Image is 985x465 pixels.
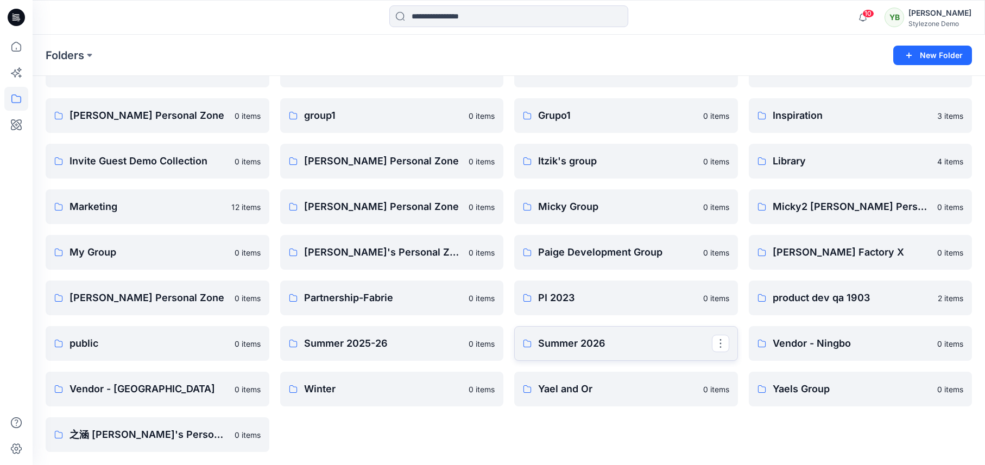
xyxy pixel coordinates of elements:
p: 0 items [469,110,495,122]
p: Micky2 [PERSON_NAME] Personal Zone [773,199,931,214]
p: Itzik's group [538,154,697,169]
p: 0 items [937,247,963,258]
p: Winter [304,381,463,397]
a: Library4 items [749,144,973,179]
p: 0 items [703,110,729,122]
a: My Group0 items [46,235,269,270]
p: 0 items [235,429,261,441]
div: YB [885,8,904,27]
a: Micky Group0 items [514,189,738,224]
p: 0 items [703,292,729,304]
a: Marketing12 items [46,189,269,224]
p: PI 2023 [538,290,697,305]
a: [PERSON_NAME] Personal Zone0 items [46,98,269,133]
p: 0 items [469,338,495,349]
a: [PERSON_NAME] Factory X0 items [749,235,973,270]
p: 0 items [235,247,261,258]
p: 0 items [703,156,729,167]
a: Vendor - [GEOGRAPHIC_DATA]0 items [46,372,269,406]
p: Summer 2025-26 [304,336,463,351]
p: Yael and Or [538,381,697,397]
p: 0 items [703,201,729,213]
p: 0 items [235,292,261,304]
p: Invite Guest Demo Collection [70,154,228,169]
a: Itzik's group0 items [514,144,738,179]
p: [PERSON_NAME] Personal Zone [70,290,228,305]
p: Partnership-Fabrie [304,290,463,305]
a: [PERSON_NAME] Personal Zone0 items [280,144,504,179]
p: [PERSON_NAME] Personal Zone [70,108,228,123]
a: [PERSON_NAME] Personal Zone0 items [46,281,269,315]
p: Grupo1 [538,108,697,123]
a: Folders [46,48,84,63]
a: Yael and Or0 items [514,372,738,406]
p: 0 items [235,156,261,167]
a: group10 items [280,98,504,133]
p: 4 items [937,156,963,167]
p: group1 [304,108,463,123]
a: [PERSON_NAME] Personal Zone0 items [280,189,504,224]
p: Library [773,154,931,169]
p: 0 items [235,110,261,122]
a: Partnership-Fabrie0 items [280,281,504,315]
p: 0 items [703,384,729,395]
span: 10 [862,9,874,18]
a: Summer 2026 [514,326,738,361]
p: Yaels Group [773,381,931,397]
p: Inspiration [773,108,931,123]
p: 之涵 [PERSON_NAME]'s Personal Zone [70,427,228,442]
p: Summer 2026 [538,336,712,351]
a: Grupo10 items [514,98,738,133]
p: 0 items [469,292,495,304]
div: Stylezone Demo [908,20,971,28]
p: 0 items [469,384,495,395]
a: Vendor - Ningbo0 items [749,326,973,361]
p: public [70,336,228,351]
p: [PERSON_NAME] Personal Zone [304,154,463,169]
p: 0 items [937,338,963,349]
p: 0 items [937,201,963,213]
a: Summer 2025-260 items [280,326,504,361]
p: Paige Development Group [538,245,697,260]
p: 0 items [937,384,963,395]
a: product dev qa 19032 items [749,281,973,315]
a: Invite Guest Demo Collection0 items [46,144,269,179]
button: New Folder [893,46,972,65]
a: [PERSON_NAME]'s Personal Zone0 items [280,235,504,270]
p: 0 items [469,156,495,167]
p: Vendor - Ningbo [773,336,931,351]
a: Yaels Group0 items [749,372,973,406]
p: Marketing [70,199,225,214]
p: [PERSON_NAME]'s Personal Zone [304,245,463,260]
a: Paige Development Group0 items [514,235,738,270]
p: [PERSON_NAME] Personal Zone [304,199,463,214]
p: [PERSON_NAME] Factory X [773,245,931,260]
p: My Group [70,245,228,260]
div: [PERSON_NAME] [908,7,971,20]
a: public0 items [46,326,269,361]
p: 0 items [703,247,729,258]
p: Vendor - [GEOGRAPHIC_DATA] [70,381,228,397]
p: Micky Group [538,199,697,214]
p: 0 items [235,338,261,349]
a: Micky2 [PERSON_NAME] Personal Zone0 items [749,189,973,224]
p: product dev qa 1903 [773,290,932,305]
a: Inspiration3 items [749,98,973,133]
p: 3 items [937,110,963,122]
p: 12 items [231,201,261,213]
p: 2 items [938,292,963,304]
p: 0 items [235,384,261,395]
p: 0 items [469,201,495,213]
a: Winter0 items [280,372,504,406]
a: PI 20230 items [514,281,738,315]
a: 之涵 [PERSON_NAME]'s Personal Zone0 items [46,417,269,452]
p: 0 items [469,247,495,258]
